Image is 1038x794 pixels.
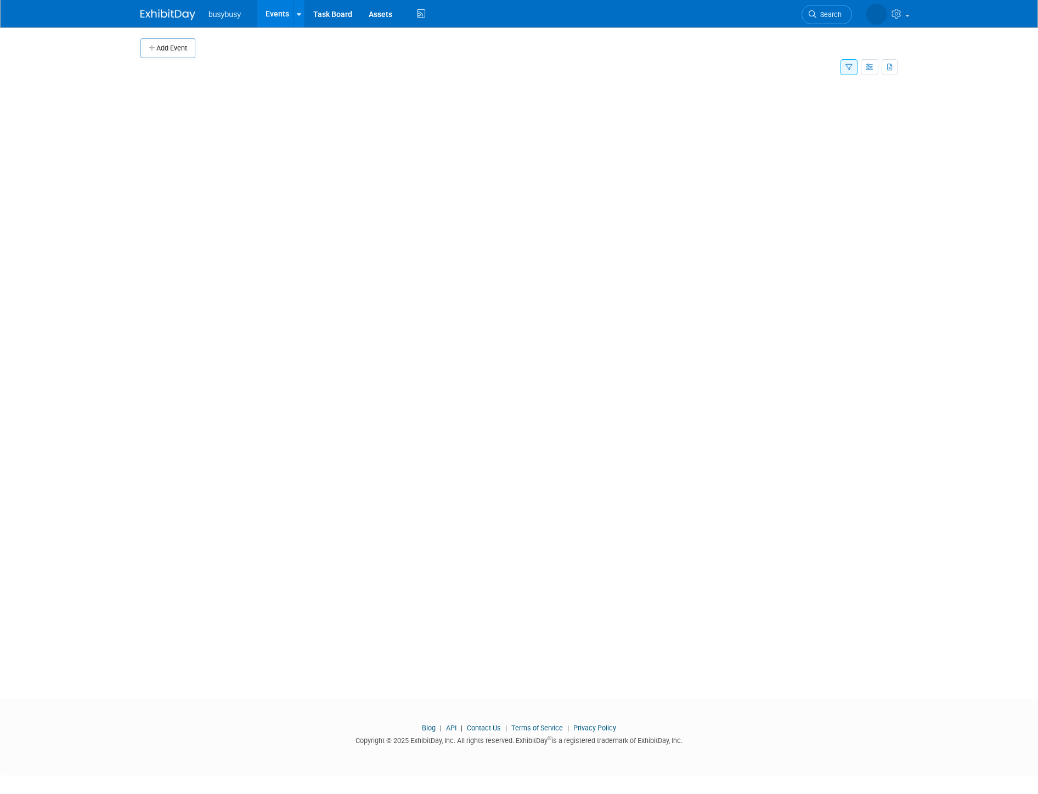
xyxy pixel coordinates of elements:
a: Blog [422,724,436,732]
span: busybusy [208,10,241,19]
img: Braden Gillespie [866,4,887,25]
a: Contact Us [467,724,501,732]
span: Search [816,10,842,19]
span: | [503,724,510,732]
a: Privacy Policy [573,724,616,732]
a: Search [802,5,852,24]
span: | [437,724,444,732]
span: | [458,724,465,732]
a: Terms of Service [511,724,563,732]
sup: ® [548,735,551,741]
a: API [446,724,456,732]
span: | [565,724,572,732]
button: Add Event [140,38,195,58]
img: ExhibitDay [140,9,195,20]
